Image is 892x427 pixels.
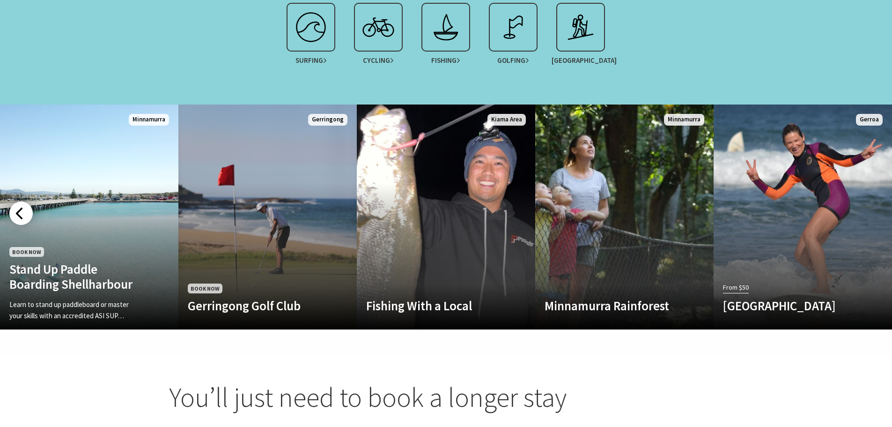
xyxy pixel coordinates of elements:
a: Book Now Gerringong Golf Club Gerringong [178,105,357,330]
a: Fishing With a Local Kiama Area [357,105,535,330]
img: grtwalk.svg [562,8,599,46]
h4: Gerringong Golf Club [188,298,321,313]
h4: Stand Up Paddle Boarding Shellharbour [9,262,142,292]
span: Minnamurra [664,114,704,126]
span: Minnamurra [129,114,169,126]
span: [GEOGRAPHIC_DATA] [552,56,610,65]
h4: Minnamurra Rainforest [545,298,678,313]
span: Gerroa [856,114,883,126]
a: Minnamurra Rainforest Minnamurra [535,105,714,330]
h4: [GEOGRAPHIC_DATA] [723,298,856,313]
span: From $50 [723,282,749,293]
span: Book Now [9,247,44,257]
span: Book Now [188,284,222,293]
a: Cycling [345,3,412,69]
span: Surfing [295,56,327,65]
h4: Fishing With a Local [366,298,499,313]
img: sportrec.svg [494,8,532,46]
span: Cycling [363,56,394,65]
h2: You’ll just need to book a longer stay [169,381,723,414]
span: Gerringong [308,114,347,126]
a: Surfing [277,3,345,69]
a: [GEOGRAPHIC_DATA] [547,3,614,69]
p: Learn to stand up paddleboard or master your skills with an accredited ASI SUP… [9,299,142,322]
a: Fishing [412,3,479,69]
a: From $50 [GEOGRAPHIC_DATA] Gerroa [714,105,892,330]
span: Kiama Area [487,114,526,126]
span: Fishing [431,56,460,65]
img: houseboat.svg [427,8,464,46]
a: Golfing [479,3,547,69]
img: surfing.svg [292,8,330,46]
span: Golfing [497,56,529,65]
img: bicycle.svg [360,8,397,46]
